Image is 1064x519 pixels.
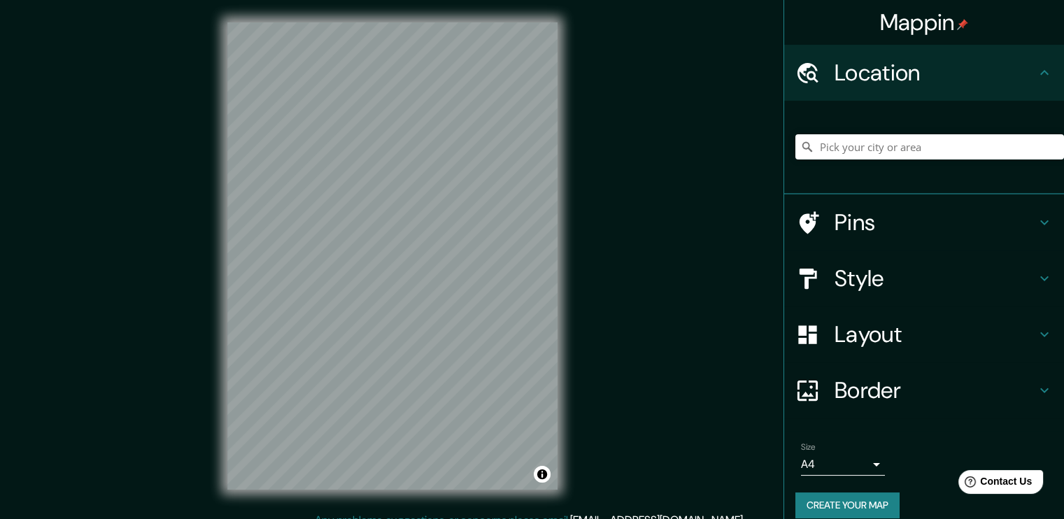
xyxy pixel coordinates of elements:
img: pin-icon.png [957,19,968,30]
div: Style [784,250,1064,306]
h4: Location [835,59,1036,87]
h4: Mappin [880,8,969,36]
iframe: Help widget launcher [939,464,1049,504]
label: Size [801,441,816,453]
button: Toggle attribution [534,466,551,483]
h4: Border [835,376,1036,404]
canvas: Map [227,22,558,490]
h4: Pins [835,208,1036,236]
div: Pins [784,194,1064,250]
div: A4 [801,453,885,476]
h4: Layout [835,320,1036,348]
div: Border [784,362,1064,418]
div: Location [784,45,1064,101]
h4: Style [835,264,1036,292]
button: Create your map [795,492,900,518]
input: Pick your city or area [795,134,1064,159]
div: Layout [784,306,1064,362]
